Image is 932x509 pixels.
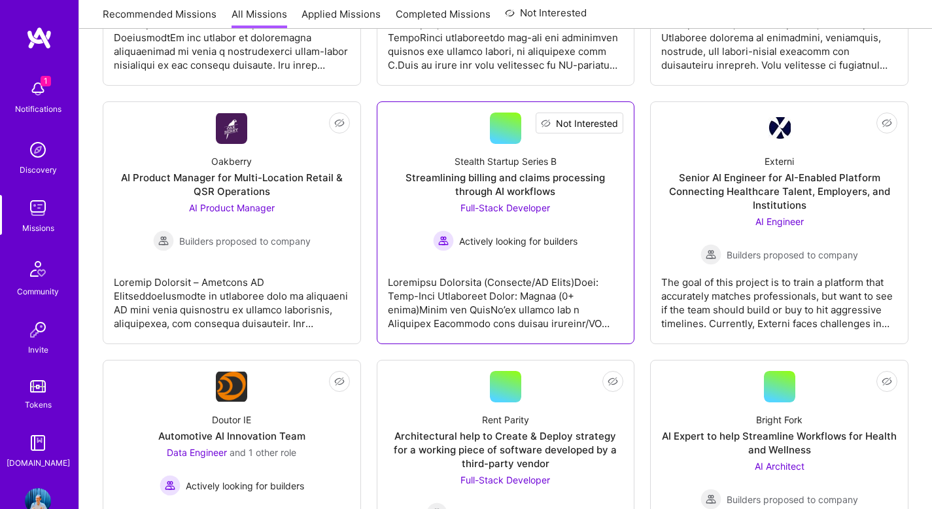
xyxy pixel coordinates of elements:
[25,398,52,412] div: Tokens
[661,7,897,72] div: Lore Ipsumdolo, sita co Adipi Elits, do e tempori Utlaboree dolorema al enimadmini, veniamquis, n...
[536,113,623,133] button: Not Interested
[460,474,550,485] span: Full-Stack Developer
[765,154,794,168] div: Externi
[334,376,345,387] i: icon EyeClosed
[22,253,54,285] img: Community
[114,265,350,330] div: Loremip Dolorsit – Ametcons AD ElitseddoeIusmodte in utlaboree dolo ma aliquaeni AD mini venia qu...
[727,248,858,262] span: Builders proposed to company
[153,230,174,251] img: Builders proposed to company
[114,171,350,198] div: AI Product Manager for Multi-Location Retail & QSR Operations
[186,479,304,493] span: Actively looking for builders
[661,265,897,330] div: The goal of this project is to train a platform that accurately matches professionals, but want t...
[388,113,624,333] a: Not InterestedStealth Startup Series BStreamlining billing and claims processing through AI workf...
[114,113,350,333] a: Company LogoOakberryAI Product Manager for Multi-Location Retail & QSR OperationsAI Product Manag...
[460,202,550,213] span: Full-Stack Developer
[396,7,491,29] a: Completed Missions
[114,7,350,72] div: Loremip: Dolorsi Ametcon Adipi-Elits DoeiusmodtEm inc utlabor et doloremagna aliquaenimad mi veni...
[211,154,252,168] div: Oakberry
[216,372,247,402] img: Company Logo
[388,265,624,330] div: Loremipsu Dolorsita (Consecte/AD Elits)Doei: Temp-Inci Utlaboreet Dolor: Magnaa (0+ enima)Minim v...
[30,380,46,393] img: tokens
[882,376,892,387] i: icon EyeClosed
[25,317,51,343] img: Invite
[302,7,381,29] a: Applied Missions
[455,154,557,168] div: Stealth Startup Series B
[189,202,275,213] span: AI Product Manager
[25,430,51,456] img: guide book
[232,7,287,29] a: All Missions
[700,244,721,265] img: Builders proposed to company
[541,118,551,128] i: icon EyeClosed
[768,117,791,139] img: Company Logo
[727,493,858,506] span: Builders proposed to company
[556,116,618,130] span: Not Interested
[661,429,897,457] div: AI Expert to help Streamline Workflows for Health and Wellness
[212,413,251,427] div: Doutor IE
[103,7,216,29] a: Recommended Missions
[505,5,587,29] a: Not Interested
[20,163,57,177] div: Discovery
[334,118,345,128] i: icon EyeClosed
[22,221,54,235] div: Missions
[661,171,897,212] div: Senior AI Engineer for AI-Enabled Platform Connecting Healthcare Talent, Employers, and Institutions
[28,343,48,357] div: Invite
[388,7,624,72] div: Loremipsu, dol sitamet consecte ad Elits doe TempoRinci utlaboreetdo mag-ali eni adminimven quisn...
[26,26,52,50] img: logo
[167,447,227,458] span: Data Engineer
[388,429,624,470] div: Architectural help to Create & Deploy strategy for a working piece of software developed by a thi...
[882,118,892,128] i: icon EyeClosed
[25,137,51,163] img: discovery
[756,413,803,427] div: Bright Fork
[755,216,804,227] span: AI Engineer
[41,76,51,86] span: 1
[482,413,529,427] div: Rent Parity
[608,376,618,387] i: icon EyeClosed
[7,456,70,470] div: [DOMAIN_NAME]
[179,234,311,248] span: Builders proposed to company
[158,429,305,443] div: Automotive AI Innovation Team
[25,76,51,102] img: bell
[388,171,624,198] div: Streamlining billing and claims processing through AI workflows
[216,113,247,144] img: Company Logo
[15,102,61,116] div: Notifications
[25,195,51,221] img: teamwork
[17,285,59,298] div: Community
[459,234,578,248] span: Actively looking for builders
[661,113,897,333] a: Company LogoExterniSenior AI Engineer for AI-Enabled Platform Connecting Healthcare Talent, Emplo...
[160,475,181,496] img: Actively looking for builders
[230,447,296,458] span: and 1 other role
[755,461,804,472] span: AI Architect
[433,230,454,251] img: Actively looking for builders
